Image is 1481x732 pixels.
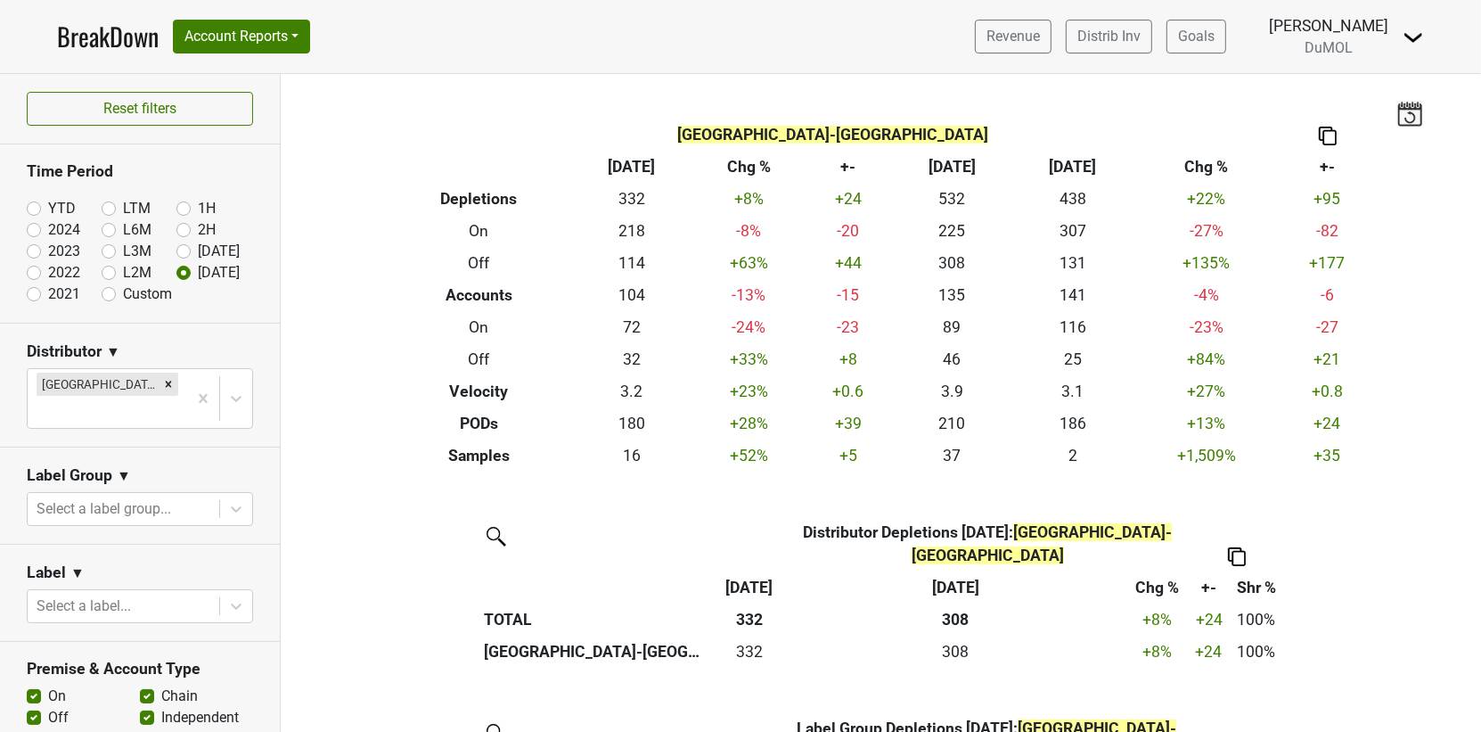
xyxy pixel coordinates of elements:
[1190,572,1228,605] th: +-: activate to sort column ascending
[48,284,80,305] label: 2021
[48,707,69,728] label: Off
[806,343,892,375] td: +8
[571,375,692,407] td: 3.2
[37,373,159,396] div: [GEOGRAPHIC_DATA]-[GEOGRAPHIC_DATA]
[713,637,786,669] td: 332
[677,126,988,144] span: [GEOGRAPHIC_DATA]-[GEOGRAPHIC_DATA]
[387,279,571,311] th: Accounts
[387,407,571,440] th: PODs
[786,637,1125,669] th: 307.832
[692,151,806,183] th: Chg %
[891,279,1012,311] td: 135
[70,563,85,584] span: ▼
[1280,343,1376,375] td: +21
[1280,375,1376,407] td: +0.8
[891,247,1012,279] td: 308
[1133,407,1280,440] td: +13 %
[480,605,713,637] th: TOTAL
[692,183,806,215] td: +8 %
[123,198,151,219] label: LTM
[891,151,1012,183] th: [DATE]
[975,20,1051,53] a: Revenue
[1280,440,1376,472] td: +35
[1012,407,1133,440] td: 186
[912,523,1173,564] span: [GEOGRAPHIC_DATA]-[GEOGRAPHIC_DATA]
[198,198,216,219] label: 1H
[891,407,1012,440] td: 210
[806,375,892,407] td: +0.6
[1012,151,1133,183] th: [DATE]
[1012,343,1133,375] td: 25
[571,440,692,472] td: 16
[123,219,151,241] label: L6M
[1280,247,1376,279] td: +177
[891,215,1012,247] td: 225
[692,440,806,472] td: +52 %
[1125,572,1190,605] th: Chg %: activate to sort column ascending
[713,605,786,637] th: 332
[1142,611,1172,629] span: +8%
[57,18,159,55] a: BreakDown
[48,198,76,219] label: YTD
[692,407,806,440] td: +28 %
[571,279,692,311] td: 104
[692,375,806,407] td: +23 %
[786,572,1125,605] th: Aug '24: activate to sort column ascending
[692,279,806,311] td: -13 %
[173,20,310,53] button: Account Reports
[571,215,692,247] td: 218
[1133,151,1280,183] th: Chg %
[387,375,571,407] th: Velocity
[806,311,892,343] td: -23
[891,343,1012,375] td: 46
[891,183,1012,215] td: 532
[1133,215,1280,247] td: -27 %
[1280,407,1376,440] td: +24
[571,151,692,183] th: [DATE]
[1319,127,1337,145] img: Copy to clipboard
[806,407,892,440] td: +39
[1133,279,1280,311] td: -4 %
[27,466,112,485] h3: Label Group
[1396,101,1423,126] img: last_updated_date
[1280,215,1376,247] td: -82
[123,284,172,305] label: Custom
[1269,14,1388,37] div: [PERSON_NAME]
[786,605,1125,637] th: 308
[1228,605,1284,637] td: 100%
[1012,375,1133,407] td: 3.1
[1012,311,1133,343] td: 116
[1012,279,1133,311] td: 141
[387,311,571,343] th: On
[387,440,571,472] th: Samples
[480,637,713,669] th: [GEOGRAPHIC_DATA]-[GEOGRAPHIC_DATA]
[27,660,253,679] h3: Premise & Account Type
[48,219,80,241] label: 2024
[1133,247,1280,279] td: +135 %
[159,373,178,396] div: Remove Monterey-CA
[692,343,806,375] td: +33 %
[198,219,216,241] label: 2H
[692,247,806,279] td: +63 %
[1166,20,1226,53] a: Goals
[1012,440,1133,472] td: 2
[1280,279,1376,311] td: -6
[161,686,198,707] label: Chain
[806,151,892,183] th: +-
[387,183,571,215] th: Depletions
[106,341,120,363] span: ▼
[806,183,892,215] td: +24
[1280,311,1376,343] td: -27
[571,183,692,215] td: 332
[717,640,781,663] div: 332
[123,241,151,262] label: L3M
[1305,39,1353,56] span: DuMOL
[198,262,240,284] label: [DATE]
[571,247,692,279] td: 114
[1012,247,1133,279] td: 131
[123,262,151,284] label: L2M
[891,375,1012,407] td: 3.9
[891,311,1012,343] td: 89
[713,572,786,605] th: Aug '25: activate to sort column ascending
[27,563,66,582] h3: Label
